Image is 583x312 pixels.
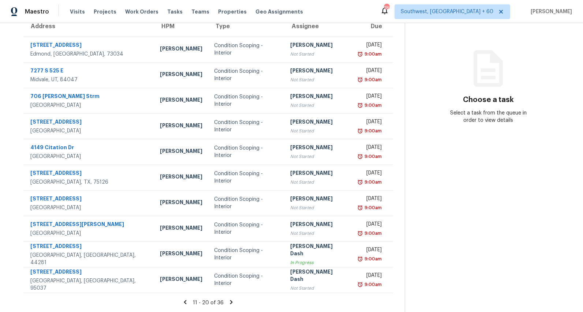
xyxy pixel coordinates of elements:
div: Condition Scoping - Interior [214,144,279,159]
div: 9:00am [363,76,382,83]
span: Properties [218,8,247,15]
div: Condition Scoping - Interior [214,196,279,210]
span: Visits [70,8,85,15]
div: [PERSON_NAME] [290,221,346,230]
div: 9:00am [363,153,382,160]
div: [PERSON_NAME] [290,118,346,127]
div: Not Started [290,127,346,135]
div: Condition Scoping - Interior [214,272,279,287]
h3: Choose a task [463,96,514,104]
div: [STREET_ADDRESS] [30,169,148,178]
div: [PERSON_NAME] [160,96,202,105]
div: [GEOGRAPHIC_DATA] [30,127,148,135]
div: Not Started [290,102,346,109]
img: Overdue Alarm Icon [357,76,363,83]
span: Geo Assignments [255,8,303,15]
div: [DATE] [358,93,382,102]
div: [PERSON_NAME] [290,67,346,76]
span: 11 - 20 of 36 [193,300,224,305]
div: [DATE] [358,67,382,76]
div: [DATE] [358,272,382,281]
div: Not Started [290,178,346,186]
div: Midvale, UT, 84047 [30,76,148,83]
div: [GEOGRAPHIC_DATA] [30,102,148,109]
div: [PERSON_NAME] [160,250,202,259]
th: Due [352,16,393,37]
div: [STREET_ADDRESS] [30,268,148,277]
div: [PERSON_NAME] [160,147,202,157]
div: Not Started [290,230,346,237]
div: [STREET_ADDRESS] [30,243,148,252]
div: [DATE] [358,221,382,230]
div: [PERSON_NAME] [160,224,202,233]
div: In Progress [290,259,346,266]
div: 9:00am [363,102,382,109]
th: HPM [154,16,208,37]
div: 706 [PERSON_NAME] Strm [30,93,148,102]
img: Overdue Alarm Icon [357,127,363,135]
span: Projects [94,8,116,15]
div: [PERSON_NAME] [160,45,202,54]
img: Overdue Alarm Icon [357,50,363,58]
div: Condition Scoping - Interior [214,42,279,57]
div: Condition Scoping - Interior [214,170,279,185]
div: Condition Scoping - Interior [214,221,279,236]
div: [PERSON_NAME] Dash [290,243,346,259]
div: Condition Scoping - Interior [214,119,279,134]
div: [STREET_ADDRESS] [30,195,148,204]
div: 7277 S 525 E [30,67,148,76]
div: [DATE] [358,169,382,178]
img: Overdue Alarm Icon [357,102,363,109]
div: [DATE] [358,246,382,255]
div: 9:00am [363,50,382,58]
div: [GEOGRAPHIC_DATA] [30,204,148,211]
img: Overdue Alarm Icon [357,204,363,211]
div: Not Started [290,153,346,160]
div: [PERSON_NAME] [160,122,202,131]
span: Tasks [167,9,183,14]
div: [GEOGRAPHIC_DATA], TX, 75126 [30,178,148,186]
div: [PERSON_NAME] [160,173,202,182]
div: [PERSON_NAME] [290,93,346,102]
div: [PERSON_NAME] Dash [290,268,346,285]
div: [STREET_ADDRESS] [30,118,148,127]
div: Select a task from the queue in order to view details [447,109,530,124]
div: [PERSON_NAME] [160,199,202,208]
th: Address [23,16,154,37]
th: Type [208,16,284,37]
div: 788 [384,4,389,12]
div: [PERSON_NAME] [290,169,346,178]
div: [PERSON_NAME] [290,41,346,50]
div: 9:00am [363,255,382,263]
div: [GEOGRAPHIC_DATA], [GEOGRAPHIC_DATA], 44281 [30,252,148,266]
div: 9:00am [363,281,382,288]
div: 9:00am [363,178,382,186]
img: Overdue Alarm Icon [357,153,363,160]
div: [GEOGRAPHIC_DATA], [GEOGRAPHIC_DATA], 95037 [30,277,148,292]
div: Not Started [290,204,346,211]
div: 9:00am [363,204,382,211]
img: Overdue Alarm Icon [357,255,363,263]
img: Overdue Alarm Icon [357,281,363,288]
div: [DATE] [358,118,382,127]
img: Overdue Alarm Icon [357,230,363,237]
div: 9:00am [363,230,382,237]
div: Not Started [290,76,346,83]
div: [PERSON_NAME] [160,71,202,80]
div: [DATE] [358,144,382,153]
div: [STREET_ADDRESS][PERSON_NAME] [30,221,148,230]
div: Condition Scoping - Interior [214,93,279,108]
div: 9:00am [363,127,382,135]
div: Edmond, [GEOGRAPHIC_DATA], 73034 [30,50,148,58]
div: Not Started [290,50,346,58]
div: [GEOGRAPHIC_DATA] [30,230,148,237]
span: Teams [191,8,209,15]
div: Condition Scoping - Interior [214,68,279,82]
div: 4149 Citation Dr [30,144,148,153]
img: Overdue Alarm Icon [357,178,363,186]
span: Work Orders [125,8,158,15]
span: [PERSON_NAME] [528,8,572,15]
th: Assignee [284,16,352,37]
div: [PERSON_NAME] [290,195,346,204]
div: [STREET_ADDRESS] [30,41,148,50]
